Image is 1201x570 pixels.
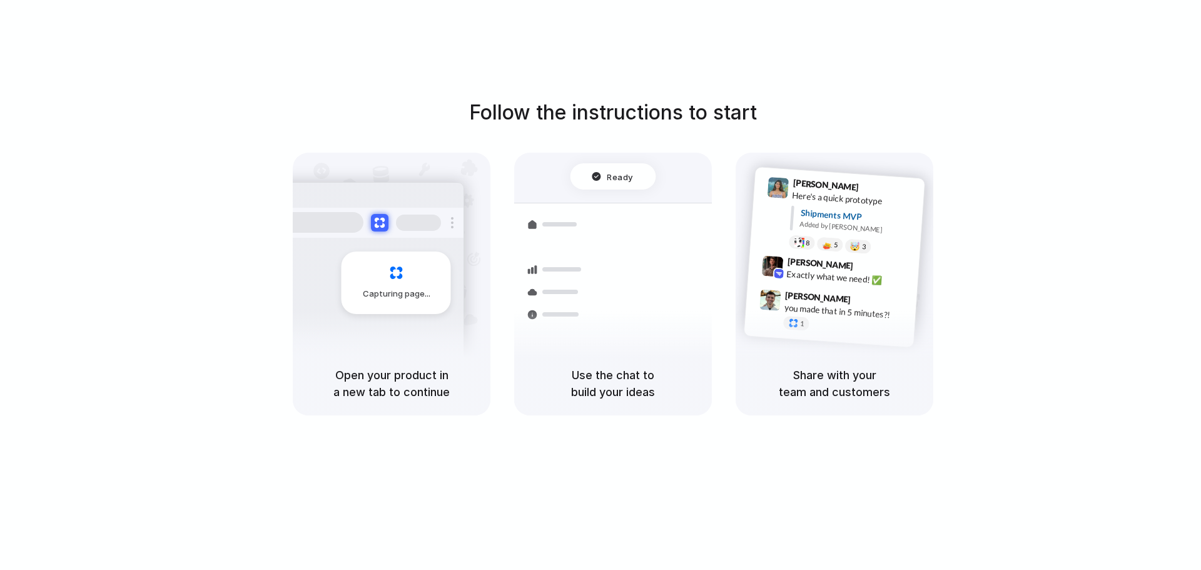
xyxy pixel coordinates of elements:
[469,98,757,128] h1: Follow the instructions to start
[607,170,634,183] span: Ready
[784,301,909,322] div: you made that in 5 minutes?!
[857,260,883,275] span: 9:42 AM
[854,294,880,309] span: 9:47 AM
[834,242,838,248] span: 5
[363,288,432,300] span: Capturing page
[787,255,853,273] span: [PERSON_NAME]
[862,243,866,250] span: 3
[850,242,861,251] div: 🤯
[792,189,917,210] div: Here's a quick prototype
[800,206,916,227] div: Shipments MVP
[863,182,888,197] span: 9:41 AM
[793,176,859,194] span: [PERSON_NAME]
[785,288,851,307] span: [PERSON_NAME]
[799,219,915,237] div: Added by [PERSON_NAME]
[806,240,810,247] span: 8
[786,267,911,288] div: Exactly what we need! ✅
[800,320,804,327] span: 1
[529,367,697,400] h5: Use the chat to build your ideas
[308,367,475,400] h5: Open your product in a new tab to continue
[751,367,918,400] h5: Share with your team and customers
